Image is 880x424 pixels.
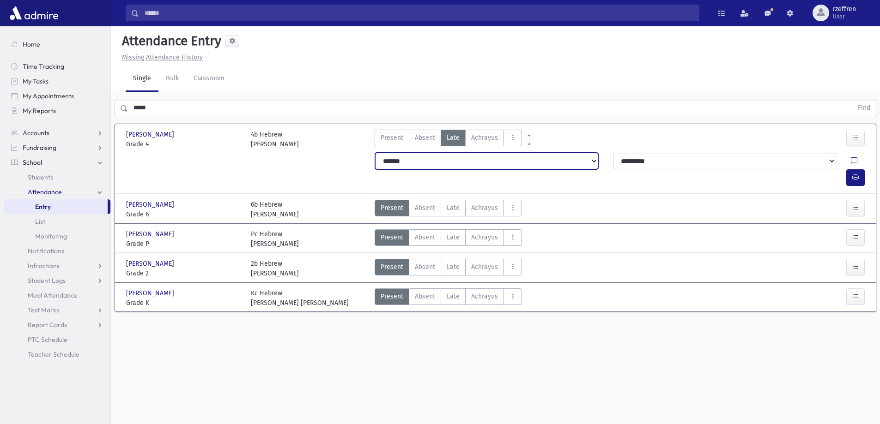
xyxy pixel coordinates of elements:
[415,262,435,272] span: Absent
[23,92,74,100] span: My Appointments
[381,292,403,301] span: Present
[4,244,110,258] a: Notifications
[4,103,110,118] a: My Reports
[4,288,110,303] a: Meal Attendance
[28,321,67,329] span: Report Cards
[447,203,460,213] span: Late
[251,200,299,219] div: 6b Hebrew [PERSON_NAME]
[126,130,176,139] span: [PERSON_NAME]
[126,259,176,269] span: [PERSON_NAME]
[471,262,498,272] span: Achrayus
[4,347,110,362] a: Teacher Schedule
[251,259,299,278] div: 2b Hebrew [PERSON_NAME]
[4,303,110,317] a: Test Marks
[23,40,40,48] span: Home
[471,203,498,213] span: Achrayus
[415,203,435,213] span: Absent
[23,158,42,167] span: School
[381,233,403,242] span: Present
[23,143,56,152] span: Fundraising
[447,262,460,272] span: Late
[375,130,522,149] div: AttTypes
[7,4,61,22] img: AdmirePro
[375,229,522,249] div: AttTypes
[471,133,498,143] span: Achrayus
[23,129,49,137] span: Accounts
[4,155,110,170] a: School
[375,288,522,308] div: AttTypes
[4,37,110,52] a: Home
[28,306,59,314] span: Test Marks
[447,133,460,143] span: Late
[28,262,60,270] span: Infractions
[28,247,64,255] span: Notifications
[4,140,110,155] a: Fundraising
[251,130,299,149] div: 4b Hebrew [PERSON_NAME]
[415,233,435,242] span: Absent
[4,89,110,103] a: My Appointments
[4,74,110,89] a: My Tasks
[28,188,62,196] span: Attendance
[381,203,403,213] span: Present
[852,100,876,116] button: Find
[35,217,45,226] span: List
[139,5,699,21] input: Search
[381,262,403,272] span: Present
[4,214,110,229] a: List
[28,173,53,181] span: Students
[28,335,67,344] span: PTC Schedule
[35,203,51,211] span: Entry
[126,66,158,92] a: Single
[4,199,108,214] a: Entry
[375,259,522,278] div: AttTypes
[126,269,242,278] span: Grade 2
[35,232,67,240] span: Monitoring
[4,258,110,273] a: Infractions
[833,13,856,20] span: User
[28,350,79,358] span: Teacher Schedule
[471,292,498,301] span: Achrayus
[126,209,242,219] span: Grade 6
[126,200,176,209] span: [PERSON_NAME]
[375,200,522,219] div: AttTypes
[186,66,232,92] a: Classroom
[126,298,242,308] span: Grade K
[158,66,186,92] a: Bulk
[4,170,110,185] a: Students
[381,133,403,143] span: Present
[4,125,110,140] a: Accounts
[4,273,110,288] a: Student Logs
[415,292,435,301] span: Absent
[23,77,49,85] span: My Tasks
[126,139,242,149] span: Grade 4
[447,233,460,242] span: Late
[4,59,110,74] a: Time Tracking
[4,229,110,244] a: Monitoring
[126,288,176,298] span: [PERSON_NAME]
[126,229,176,239] span: [PERSON_NAME]
[4,185,110,199] a: Attendance
[28,276,66,285] span: Student Logs
[251,288,349,308] div: Kc Hebrew [PERSON_NAME] [PERSON_NAME]
[118,33,221,49] h5: Attendance Entry
[471,233,498,242] span: Achrayus
[415,133,435,143] span: Absent
[23,62,64,71] span: Time Tracking
[126,239,242,249] span: Grade P
[447,292,460,301] span: Late
[4,317,110,332] a: Report Cards
[28,291,78,299] span: Meal Attendance
[122,54,203,61] u: Missing Attendance History
[4,332,110,347] a: PTC Schedule
[23,107,56,115] span: My Reports
[251,229,299,249] div: Pc Hebrew [PERSON_NAME]
[118,54,203,61] a: Missing Attendance History
[833,6,856,13] span: rzeffren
